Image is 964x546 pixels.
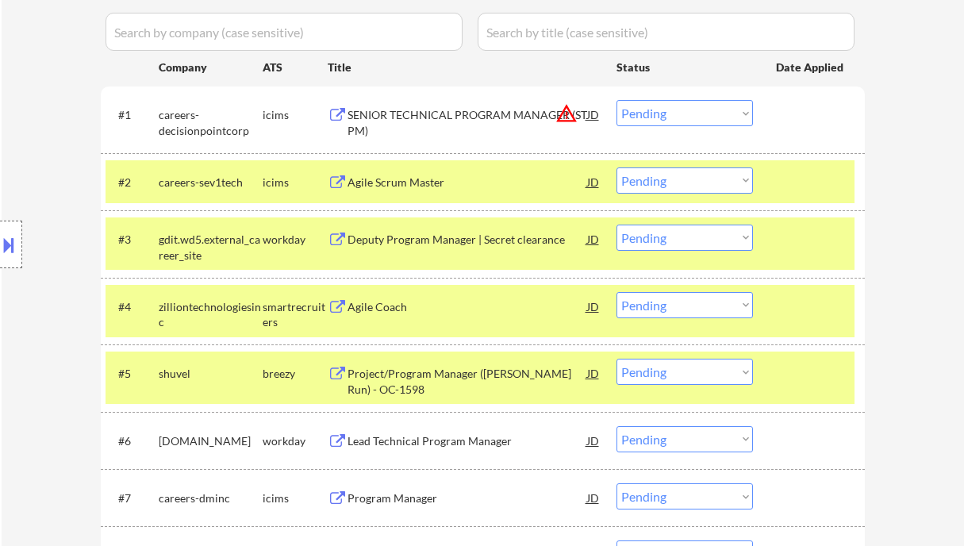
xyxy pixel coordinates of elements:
[263,175,328,190] div: icims
[263,366,328,382] div: breezy
[348,366,587,397] div: Project/Program Manager ([PERSON_NAME] Run) - OC-1598
[348,175,587,190] div: Agile Scrum Master
[586,426,601,455] div: JD
[478,13,855,51] input: Search by title (case sensitive)
[616,52,753,81] div: Status
[118,490,146,506] div: #7
[263,60,328,75] div: ATS
[586,292,601,321] div: JD
[586,225,601,253] div: JD
[348,232,587,248] div: Deputy Program Manager | Secret clearance
[776,60,846,75] div: Date Applied
[263,299,328,330] div: smartrecruiters
[263,232,328,248] div: workday
[586,100,601,129] div: JD
[118,433,146,449] div: #6
[348,433,587,449] div: Lead Technical Program Manager
[586,483,601,512] div: JD
[328,60,601,75] div: Title
[159,60,263,75] div: Company
[348,299,587,315] div: Agile Coach
[263,433,328,449] div: workday
[348,107,587,138] div: SENIOR TECHNICAL PROGRAM MANAGER (ST PM)
[348,490,587,506] div: Program Manager
[263,490,328,506] div: icims
[159,433,263,449] div: [DOMAIN_NAME]
[586,167,601,196] div: JD
[586,359,601,387] div: JD
[263,107,328,123] div: icims
[555,102,578,125] button: warning_amber
[106,13,463,51] input: Search by company (case sensitive)
[159,490,263,506] div: careers-dminc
